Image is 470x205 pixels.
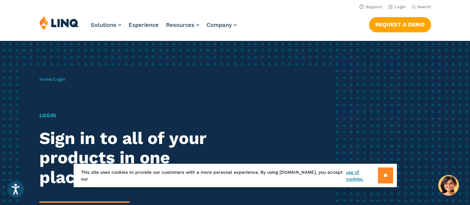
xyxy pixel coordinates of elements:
[438,175,459,196] button: Hello, have a question? Let’s chat.
[369,17,431,32] a: Request a Demo
[39,16,79,30] img: LINQ | K‑12 Software
[207,22,232,28] span: Company
[346,169,377,182] a: use of cookies.
[359,4,382,9] a: Support
[166,22,194,28] span: Resources
[39,77,65,82] span: /
[91,22,121,28] a: Solutions
[388,4,406,9] a: Login
[91,22,116,28] span: Solutions
[412,4,431,10] button: Open Search Bar
[369,16,431,32] nav: Button Navigation
[39,112,220,119] h1: Login
[166,22,199,28] a: Resources
[91,16,237,40] nav: Primary Navigation
[129,22,159,28] a: Experience
[74,164,397,187] div: This site uses cookies to provide our customers with a more personal experience. By using [DOMAIN...
[39,129,220,188] h2: Sign in to all of your products in one place.
[39,77,52,82] a: Home
[417,4,431,9] span: Search
[54,77,65,82] span: Login
[207,22,237,28] a: Company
